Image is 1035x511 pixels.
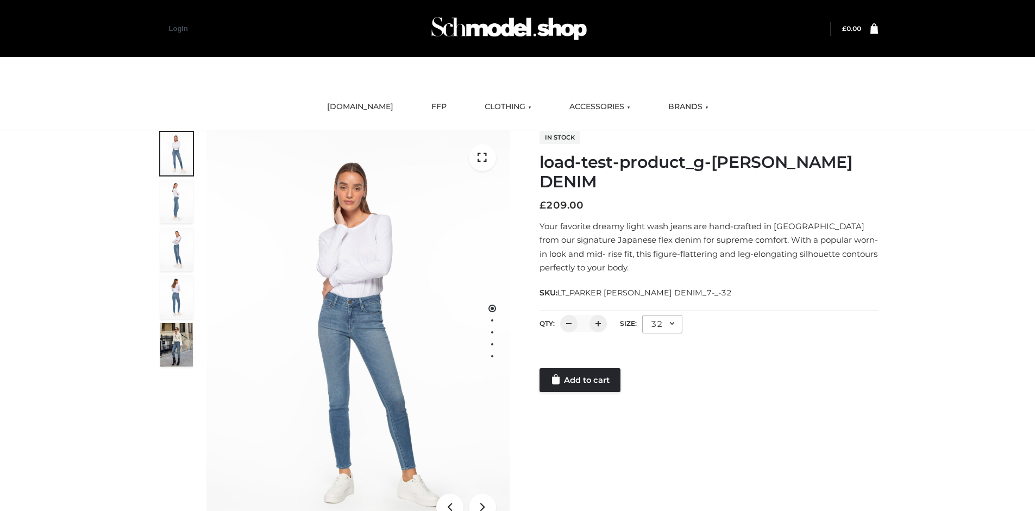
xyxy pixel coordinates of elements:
span: £ [540,199,546,211]
img: 2001KLX-Ava-skinny-cove-1-scaled_9b141654-9513-48e5-b76c-3dc7db129200.jpg [160,132,193,175]
a: FFP [423,95,455,119]
span: LT_PARKER [PERSON_NAME] DENIM_7-_-32 [557,288,732,298]
a: [DOMAIN_NAME] [319,95,402,119]
a: BRANDS [660,95,717,119]
a: CLOTHING [476,95,540,119]
span: SKU: [540,286,733,299]
bdi: 209.00 [540,199,584,211]
a: £0.00 [842,24,861,33]
span: £ [842,24,846,33]
a: Add to cart [540,368,620,392]
bdi: 0.00 [842,24,861,33]
img: Bowery-Skinny_Cove-1.jpg [160,323,193,367]
img: Schmodel Admin 964 [428,7,591,50]
label: Size: [620,319,637,327]
a: Login [169,24,188,33]
h1: load-test-product_g-[PERSON_NAME] DENIM [540,153,878,192]
img: 2001KLX-Ava-skinny-cove-2-scaled_32c0e67e-5e94-449c-a916-4c02a8c03427.jpg [160,275,193,319]
a: ACCESSORIES [561,95,638,119]
img: 2001KLX-Ava-skinny-cove-4-scaled_4636a833-082b-4702-abec-fd5bf279c4fc.jpg [160,180,193,223]
span: In stock [540,131,580,144]
div: 32 [642,315,682,333]
img: 2001KLX-Ava-skinny-cove-3-scaled_eb6bf915-b6b9-448f-8c6c-8cabb27fd4b2.jpg [160,228,193,271]
label: QTY: [540,319,555,327]
p: Your favorite dreamy light wash jeans are hand-crafted in [GEOGRAPHIC_DATA] from our signature Ja... [540,219,878,275]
